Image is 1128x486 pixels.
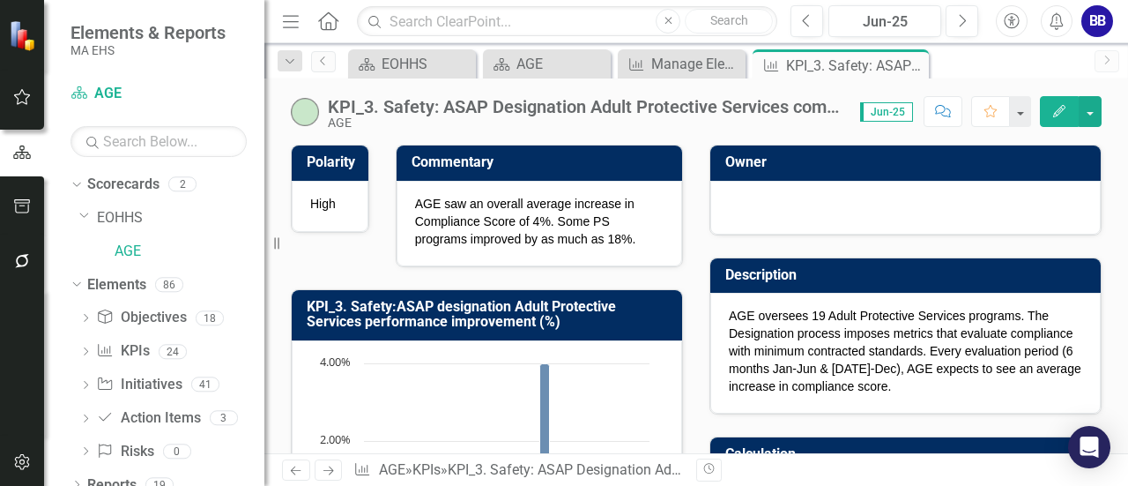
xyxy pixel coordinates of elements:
[516,53,606,75] div: AGE
[828,5,941,37] button: Jun-25
[87,275,146,295] a: Elements
[725,154,1092,170] h3: Owner
[860,102,913,122] span: Jun-25
[415,195,664,248] p: AGE saw an overall average increase in Compliance Score of 4%. Some PS programs improved by as mu...
[1068,426,1110,468] div: Open Intercom Messenger
[353,460,683,481] div: » »
[651,53,741,75] div: Manage Elements
[786,55,924,77] div: KPI_3. Safety: ASAP Designation Adult Protective Services compliance improvement (%)
[191,378,219,393] div: 41
[155,277,183,292] div: 86
[412,154,673,170] h3: Commentary
[1081,5,1113,37] button: BB
[725,267,1092,283] h3: Description
[70,43,226,57] small: MA EHS
[622,53,741,75] a: Manage Elements
[163,444,191,459] div: 0
[96,341,149,362] a: KPIs
[96,308,186,328] a: Objectives
[487,53,606,75] a: AGE
[70,22,226,43] span: Elements & Reports
[710,13,748,27] span: Search
[357,6,777,37] input: Search ClearPoint...
[159,344,187,359] div: 24
[328,97,842,116] div: KPI_3. Safety: ASAP Designation Adult Protective Services compliance improvement (%)
[307,299,673,330] h3: KPI_3. Safety:ASAP designation Adult Protective Services performance improvement (%)
[352,53,471,75] a: EOHHS
[96,408,200,429] a: Action Items
[835,11,935,33] div: Jun-25
[9,19,40,50] img: ClearPoint Strategy
[210,411,238,426] div: 3
[96,442,153,462] a: Risks
[448,461,993,478] div: KPI_3. Safety: ASAP Designation Adult Protective Services compliance improvement (%)
[310,197,336,211] span: High
[168,177,197,192] div: 2
[320,431,351,447] text: 2.00%
[96,375,182,395] a: Initiatives
[328,116,842,130] div: AGE
[70,84,247,104] a: AGE
[685,9,773,34] button: Search
[729,307,1082,395] p: AGE oversees 19 Adult Protective Services programs. The Designation process imposes metrics that ...
[97,208,264,228] a: EOHHS
[196,310,224,325] div: 18
[70,126,247,157] input: Search Below...
[382,53,471,75] div: EOHHS
[307,154,360,170] h3: Polarity
[115,242,264,262] a: AGE
[379,461,405,478] a: AGE
[291,98,319,126] img: On-track
[412,461,441,478] a: KPIs
[87,175,160,195] a: Scorecards
[320,354,351,370] text: 4.00%
[725,446,1092,462] h3: Calculation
